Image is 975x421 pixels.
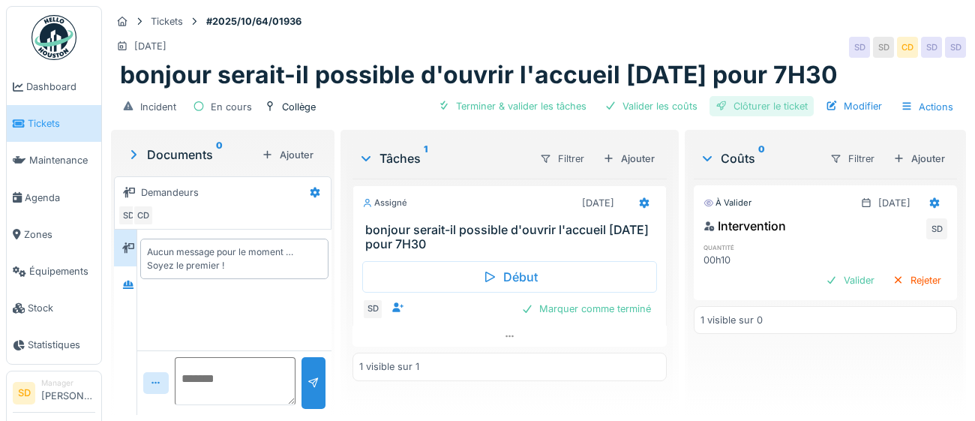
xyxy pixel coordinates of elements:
[141,185,199,200] div: Demandeurs
[216,146,223,164] sup: 0
[120,61,838,89] h1: bonjour serait-il possible d'ouvrir l'accueil [DATE] pour 7H30
[703,197,751,209] div: À valider
[515,299,657,319] div: Marquer comme terminé
[140,100,176,114] div: Incident
[823,148,881,170] div: Filtrer
[256,145,319,165] div: Ajouter
[432,96,592,116] div: Terminer & valider les tâches
[598,96,703,116] div: Valider les coûts
[424,149,427,167] sup: 1
[7,253,101,290] a: Équipements
[886,270,947,290] div: Rejeter
[133,205,154,226] div: CD
[147,245,322,272] div: Aucun message pour le moment … Soyez le premier !
[849,37,870,58] div: SD
[7,105,101,142] a: Tickets
[7,326,101,363] a: Statistiques
[700,149,817,167] div: Coûts
[700,313,763,327] div: 1 visible sur 0
[709,96,814,116] div: Clôturer le ticket
[25,191,95,205] span: Agenda
[29,264,95,278] span: Équipements
[362,197,407,209] div: Assigné
[26,80,95,94] span: Dashboard
[533,148,591,170] div: Filtrer
[921,37,942,58] div: SD
[7,216,101,253] a: Zones
[41,377,95,389] div: Manager
[894,96,960,118] div: Actions
[887,149,951,169] div: Ajouter
[118,205,139,226] div: SD
[362,299,383,320] div: SD
[358,149,527,167] div: Tâches
[945,37,966,58] div: SD
[365,223,660,251] h3: bonjour serait-il possible d'ouvrir l'accueil [DATE] pour 7H30
[873,37,894,58] div: SD
[200,14,307,29] strong: #2025/10/64/01936
[926,218,947,239] div: SD
[134,39,166,53] div: [DATE]
[28,338,95,352] span: Statistiques
[878,196,910,210] div: [DATE]
[29,153,95,167] span: Maintenance
[703,217,786,235] div: Intervention
[28,116,95,131] span: Tickets
[211,100,252,114] div: En cours
[282,100,316,114] div: Collège
[24,227,95,242] span: Zones
[31,15,76,60] img: Badge_color-CXgf-gQk.svg
[703,253,781,267] div: 00h10
[28,301,95,315] span: Stock
[7,142,101,179] a: Maintenance
[597,149,661,169] div: Ajouter
[13,377,95,413] a: SD Manager[PERSON_NAME]
[897,37,918,58] div: CD
[582,196,614,210] div: [DATE]
[820,270,880,290] div: Valider
[41,377,95,410] li: [PERSON_NAME]
[758,149,765,167] sup: 0
[703,242,781,252] h6: quantité
[820,96,888,116] div: Modifier
[7,290,101,326] a: Stock
[126,146,256,164] div: Documents
[151,14,183,29] div: Tickets
[362,261,657,293] div: Début
[7,68,101,105] a: Dashboard
[13,382,35,404] li: SD
[359,359,419,374] div: 1 visible sur 1
[7,179,101,216] a: Agenda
